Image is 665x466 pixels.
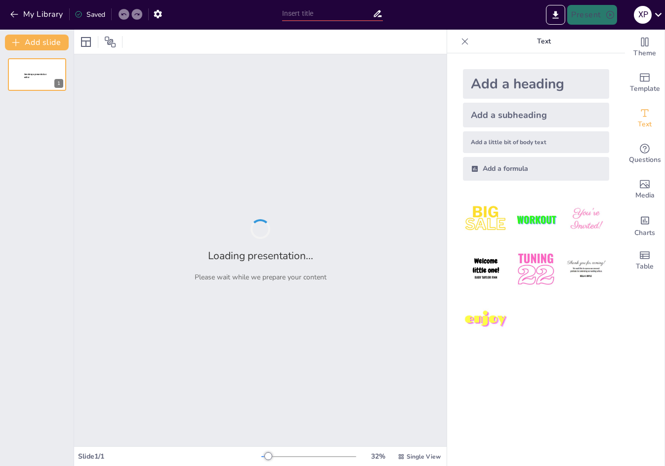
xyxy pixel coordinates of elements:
div: Add ready made slides [625,65,665,101]
span: Single View [407,453,441,461]
span: Charts [634,228,655,238]
img: 5.jpeg [513,246,559,292]
img: 3.jpeg [563,196,609,242]
div: Add a subheading [463,103,609,127]
div: Slide 1 / 1 [78,452,261,461]
span: Position [104,36,116,48]
div: Get real-time input from your audience [625,136,665,172]
button: Export to PowerPoint [546,5,565,25]
p: Text [473,30,615,53]
div: Layout [78,34,94,50]
input: Insert title [282,6,373,21]
div: 1 [8,58,66,91]
img: 7.jpeg [463,297,509,343]
div: X P [634,6,652,24]
p: Please wait while we prepare your content [195,272,327,282]
div: Add a heading [463,69,609,99]
button: X P [634,5,652,25]
span: Theme [633,48,656,59]
span: Template [630,83,660,94]
div: Add images, graphics, shapes or video [625,172,665,207]
div: Add a formula [463,157,609,181]
img: 6.jpeg [563,246,609,292]
span: Questions [629,155,661,165]
div: Saved [75,10,105,19]
img: 2.jpeg [513,196,559,242]
div: Add charts and graphs [625,207,665,243]
div: Add a table [625,243,665,278]
img: 1.jpeg [463,196,509,242]
div: 32 % [366,452,390,461]
div: Add text boxes [625,101,665,136]
img: 4.jpeg [463,246,509,292]
div: 1 [54,79,63,88]
span: Table [636,261,654,272]
button: Add slide [5,35,69,50]
div: Add a little bit of body text [463,131,609,153]
div: Change the overall theme [625,30,665,65]
h2: Loading presentation... [208,249,313,263]
span: Text [638,119,652,130]
span: Media [635,190,655,201]
button: My Library [7,6,67,22]
span: Sendsteps presentation editor [24,73,46,78]
button: Present [567,5,617,25]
